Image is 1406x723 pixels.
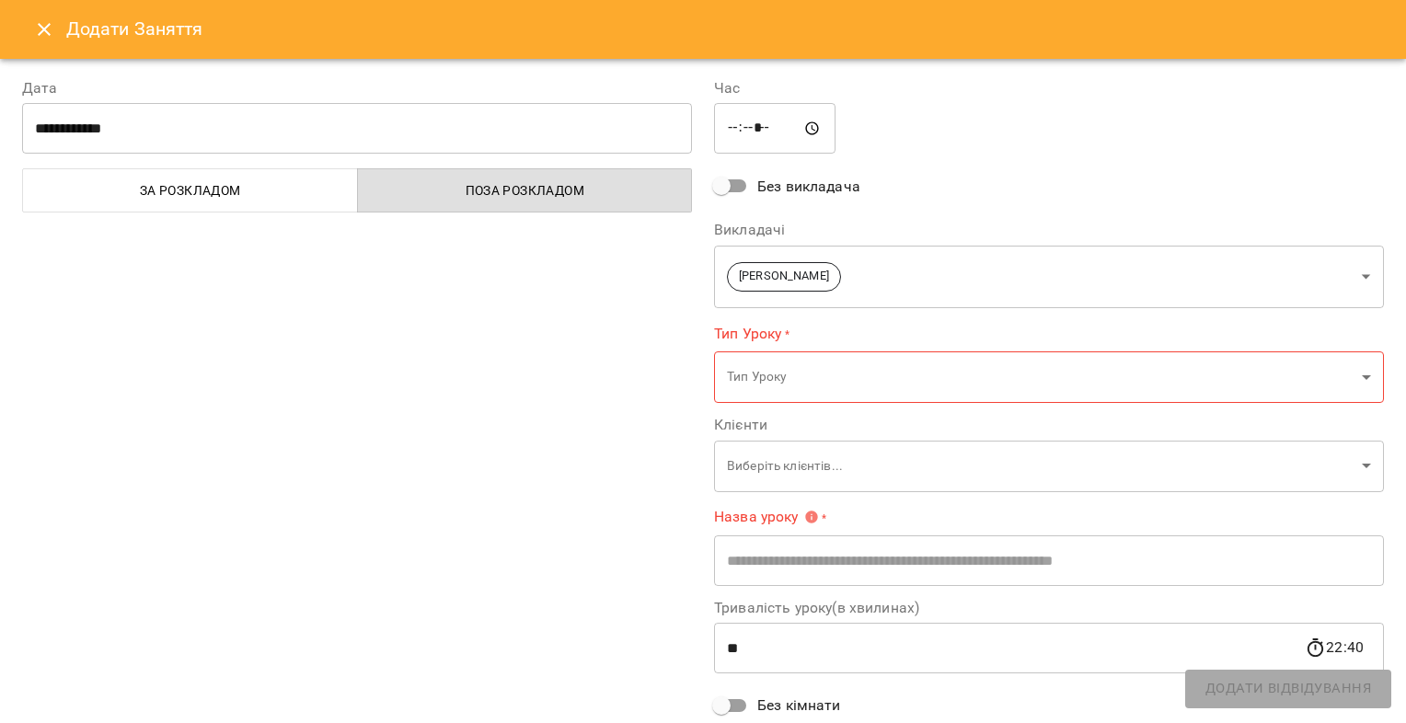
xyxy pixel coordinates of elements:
span: [PERSON_NAME] [728,268,840,285]
span: Без кімнати [757,694,841,717]
label: Тривалість уроку(в хвилинах) [714,601,1384,615]
svg: Вкажіть назву уроку або виберіть клієнтів [804,510,819,524]
label: Викладачі [714,223,1384,237]
span: Без викладача [757,176,860,198]
button: За розкладом [22,168,358,212]
label: Час [714,81,1384,96]
label: Дата [22,81,692,96]
p: Виберіть клієнтів... [727,457,1354,476]
p: Тип Уроку [727,368,1354,386]
div: Тип Уроку [714,351,1384,404]
div: [PERSON_NAME] [714,245,1384,308]
label: Тип Уроку [714,323,1384,344]
button: Close [22,7,66,52]
label: Клієнти [714,418,1384,432]
div: Виберіть клієнтів... [714,440,1384,492]
span: За розкладом [34,179,347,201]
span: Назва уроку [714,510,819,524]
button: Поза розкладом [357,168,693,212]
span: Поза розкладом [369,179,682,201]
h6: Додати Заняття [66,15,1384,43]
